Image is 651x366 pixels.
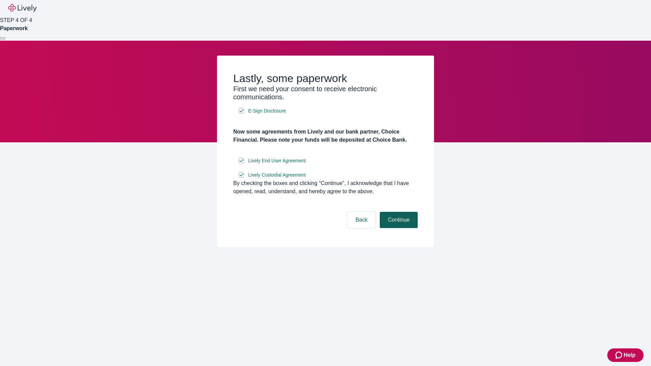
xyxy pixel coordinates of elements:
span: E-Sign Disclosure [248,107,286,115]
div: By checking the boxes and clicking “Continue", I acknowledge that I have opened, read, understand... [233,179,418,196]
button: Zendesk support iconHelp [607,348,644,362]
a: e-sign disclosure document [247,107,287,115]
a: e-sign disclosure document [247,157,307,165]
span: Lively End User Agreement [248,157,306,164]
span: Lively Custodial Agreement [248,171,306,179]
h3: First we need your consent to receive electronic communications. [233,85,418,101]
button: Continue [380,212,418,228]
span: Help [624,351,635,359]
button: Back [347,212,376,228]
svg: Zendesk support icon [615,351,624,359]
a: e-sign disclosure document [247,171,307,179]
h2: Lastly, some paperwork [233,72,418,85]
img: Lively [8,4,37,12]
h4: Now some agreements from Lively and our bank partner, Choice Financial. Please note your funds wi... [233,128,418,144]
